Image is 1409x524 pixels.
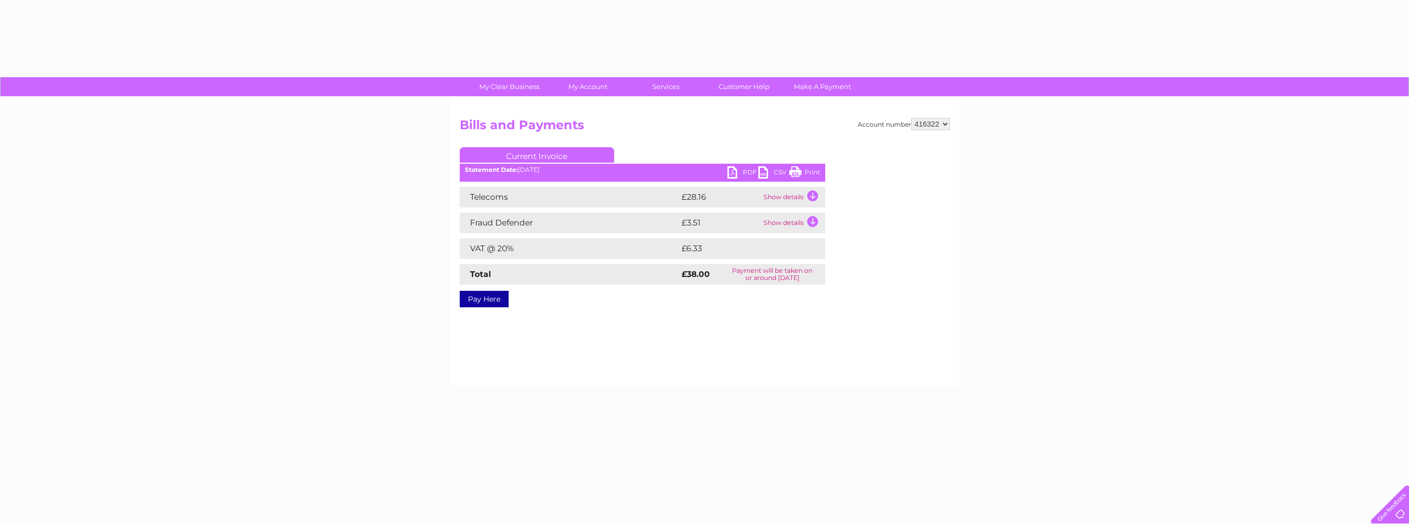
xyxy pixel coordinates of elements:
td: Telecoms [460,187,679,207]
td: VAT @ 20% [460,238,679,259]
div: [DATE] [460,166,825,173]
td: £3.51 [679,213,761,233]
a: CSV [758,166,789,181]
strong: £38.00 [682,269,710,279]
td: £28.16 [679,187,761,207]
td: Payment will be taken on or around [DATE] [720,264,825,285]
div: Account number [858,118,950,130]
strong: Total [470,269,491,279]
a: Pay Here [460,291,509,307]
a: My Account [545,77,630,96]
h2: Bills and Payments [460,118,950,137]
td: Show details [761,187,825,207]
a: Make A Payment [780,77,865,96]
td: Show details [761,213,825,233]
td: Fraud Defender [460,213,679,233]
a: Customer Help [702,77,787,96]
a: Print [789,166,820,181]
td: £6.33 [679,238,801,259]
b: Statement Date: [465,166,518,173]
a: Current Invoice [460,147,614,163]
a: Services [623,77,708,96]
a: My Clear Business [467,77,552,96]
a: PDF [727,166,758,181]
